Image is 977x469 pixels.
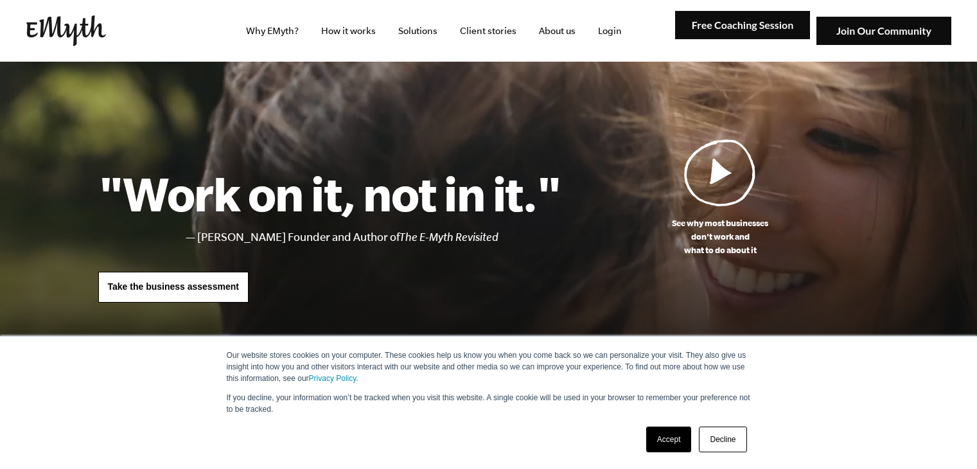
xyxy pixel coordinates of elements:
li: [PERSON_NAME] Founder and Author of [197,228,561,247]
img: Play Video [684,139,756,206]
a: Privacy Policy [309,374,356,383]
a: Take the business assessment [98,272,249,303]
p: See why most businesses don't work and what to do about it [561,217,879,257]
i: The E-Myth Revisited [400,231,498,243]
a: Accept [646,427,692,452]
img: EMyth [26,15,106,46]
a: Decline [699,427,746,452]
h1: "Work on it, not in it." [98,165,561,222]
span: Take the business assessment [108,281,239,292]
a: See why most businessesdon't work andwhat to do about it [561,139,879,257]
p: If you decline, your information won’t be tracked when you visit this website. A single cookie wi... [227,392,751,415]
p: Our website stores cookies on your computer. These cookies help us know you when you come back so... [227,350,751,384]
img: Free Coaching Session [675,11,810,40]
img: Join Our Community [816,17,951,46]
